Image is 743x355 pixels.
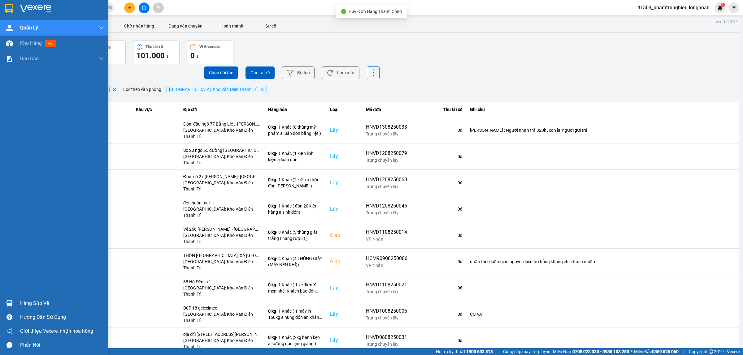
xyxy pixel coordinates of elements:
span: 0 kg [268,230,276,235]
div: Số 20 ngõ 65 đường [GEOGRAPHIC_DATA], [GEOGRAPHIC_DATA], [GEOGRAPHIC_DATA] [183,147,261,153]
div: - 1 Khác (1 kiện linh kiện a luân đón [GEOGRAPHIC_DATA] ) [268,150,323,163]
span: close-circle [108,6,112,9]
span: | [683,348,684,355]
button: file-add [139,2,150,13]
div: HNVD1208250046 [366,202,407,210]
span: 0 kg [268,282,276,287]
span: aim [156,6,160,10]
div: HNVD1208250079 [366,150,407,157]
span: ⚪️ [631,350,632,353]
div: [PERSON_NAME] : Người nhận trả 320k , còn lại người gửi trả [470,127,735,133]
button: Đang vận chuyển [162,20,209,32]
th: Mã đơn [362,102,411,117]
div: Lấy [330,205,358,213]
div: Lấy [330,284,358,292]
span: Miền Nam [553,348,629,355]
span: 0 kg [268,203,276,208]
button: Chờ nhận hàng [116,20,162,32]
span: 41503_phamtrunghieu.longhoan [632,4,715,11]
div: Về 256 [PERSON_NAME] - [GEOGRAPHIC_DATA] [183,226,261,232]
span: copyright [709,349,713,354]
div: HNVD1108250014 [366,229,407,236]
div: 0 đ [415,337,462,344]
button: Ví Ahamove0 đ [187,41,233,64]
div: Ví Ahamove [199,45,220,49]
div: 0 đ [415,180,462,186]
div: đón hoàn mai [183,200,261,206]
img: warehouse-icon [6,25,13,31]
div: HCM90908250006 [366,255,407,262]
div: đ [190,51,230,61]
span: Quản Lý [20,24,38,32]
div: 0 đ [415,206,462,212]
span: Giới thiệu Vexere, nhận hoa hồng [20,327,93,335]
div: - 1 Khác (2kg bánh kẹo a sướng đón lạng giang ) [268,334,323,347]
button: Sự cố [255,20,286,32]
button: Thu tài xế101.000 đ [133,41,180,64]
span: notification [7,328,12,334]
div: Lấy [330,126,358,134]
span: Báo cáo [20,55,39,62]
strong: 1900 633 818 [466,349,493,354]
div: [GEOGRAPHIC_DATA]: Kho Văn Điển Thanh Trì [183,127,261,139]
div: 0 đ [415,285,462,291]
span: 0 kg [268,177,276,182]
div: D07-18 geleximco [183,305,261,311]
div: Trung chuyển lấy [366,183,407,190]
th: Ghi chú [466,102,739,117]
span: 0 kg [268,256,276,261]
div: [GEOGRAPHIC_DATA]: Kho Văn Điển Thanh Trì [183,337,261,350]
div: Trung chuyển lấy [366,341,407,347]
span: 0 kg [268,125,276,130]
div: Đón: đầu ngõ 77 Bằng Liệt- [PERSON_NAME] [183,121,261,127]
div: CÓ VAT [470,311,735,317]
span: Hủy Đơn Hàng Thành Công [349,9,402,14]
span: Hà Nội: Kho Văn Điển Thanh Trì [169,87,258,92]
div: địa chỉ [STREET_ADDRESS][PERSON_NAME] [183,331,261,337]
span: mới [45,40,56,47]
span: 0 kg [268,309,276,314]
div: [GEOGRAPHIC_DATA]: Kho Văn Điển Thanh Trì [183,153,261,166]
span: Gán tài xế [250,70,270,76]
button: Làm mới [322,66,359,79]
div: Thu tài xế [146,45,163,49]
div: 0 đ [415,127,462,133]
div: [GEOGRAPHIC_DATA]: Kho Văn Điển Thanh Trì [183,285,261,297]
div: - 1 Khác (2 kiện a thức đón [PERSON_NAME] ) [268,177,323,189]
div: Lấy [330,310,358,318]
sup: 1 [721,3,725,7]
strong: 0708 023 035 - 0935 103 250 [572,349,629,354]
div: ver: 0.0.137 [716,19,737,25]
div: Phản hồi [20,340,104,350]
span: message [7,342,12,348]
div: Lấy [330,153,358,160]
div: [GEOGRAPHIC_DATA]: Kho Văn Điển Thanh Trì [183,311,261,323]
div: VP Nhận [366,262,407,268]
svg: Delete [260,88,264,91]
div: - 1 Khác ( 1 xe điện X men nhé. Khách báo đón sau 7h tối ạ a luân đón ) [268,282,323,294]
div: đ [137,51,176,61]
div: Lấy [330,179,358,186]
div: VP Nhận [366,236,407,242]
th: Loại [326,102,362,117]
div: Trung chuyển lấy [366,131,407,137]
span: file-add [142,6,146,10]
div: Trung chuyển lấy [366,157,407,163]
img: solution-icon [6,56,13,62]
div: Thu tài xế [415,106,462,113]
button: Chọn đối tác [204,66,238,79]
span: Hỗ trợ kỹ thuật: [436,348,493,355]
span: 0 [190,51,195,60]
button: Hoàn thành [209,20,255,32]
span: close-circle [108,5,112,11]
div: [GEOGRAPHIC_DATA]: Kho Văn Điển Thanh Trì [183,259,261,271]
button: Gán tài xế [245,66,275,79]
div: [GEOGRAPHIC_DATA]: Kho Văn Điển Thanh Trì [183,180,261,192]
span: Kho hàng [20,40,42,46]
th: Địa chỉ [180,102,264,117]
div: Giao [330,232,358,239]
svg: Delete [113,88,116,91]
div: HNVD1108250021 [366,281,407,289]
span: Chọn đối tác [209,70,233,76]
span: check-circle [341,9,346,14]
